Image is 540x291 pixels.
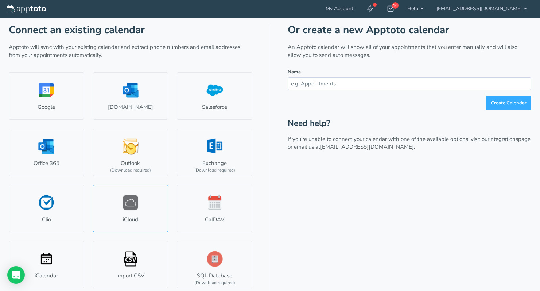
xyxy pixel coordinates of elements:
[194,280,235,286] div: (Download required)
[288,135,531,151] p: If you’re unable to connect your calendar with one of the available options, visit our page or em...
[288,119,531,128] h2: Need help?
[9,185,84,232] a: Clio
[177,185,252,232] a: CalDAV
[93,129,168,176] a: Outlook
[288,24,531,36] h1: Or create a new Apptoto calendar
[9,24,252,36] h1: Connect an existing calendar
[177,129,252,176] a: Exchange
[93,241,168,288] a: Import CSV
[320,143,415,150] a: [EMAIL_ADDRESS][DOMAIN_NAME].
[486,96,531,110] button: Create Calendar
[9,72,84,120] a: Google
[9,241,84,288] a: iCalendar
[489,135,518,143] a: integrations
[392,2,399,9] div: 10
[288,69,301,76] label: Name
[9,129,84,176] a: Office 365
[194,167,235,173] div: (Download required)
[93,185,168,232] a: iCloud
[7,266,25,284] div: Open Intercom Messenger
[7,5,46,13] img: logo-apptoto--white.svg
[93,72,168,120] a: [DOMAIN_NAME]
[177,241,252,288] a: SQL Database
[288,43,531,59] p: An Apptoto calendar will show all of your appointments that you enter manually and will also allo...
[288,77,531,90] input: e.g. Appointments
[9,43,252,59] p: Apptoto will sync with your existing calendar and extract phone numbers and email addresses from ...
[177,72,252,120] a: Salesforce
[110,167,151,173] div: (Download required)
